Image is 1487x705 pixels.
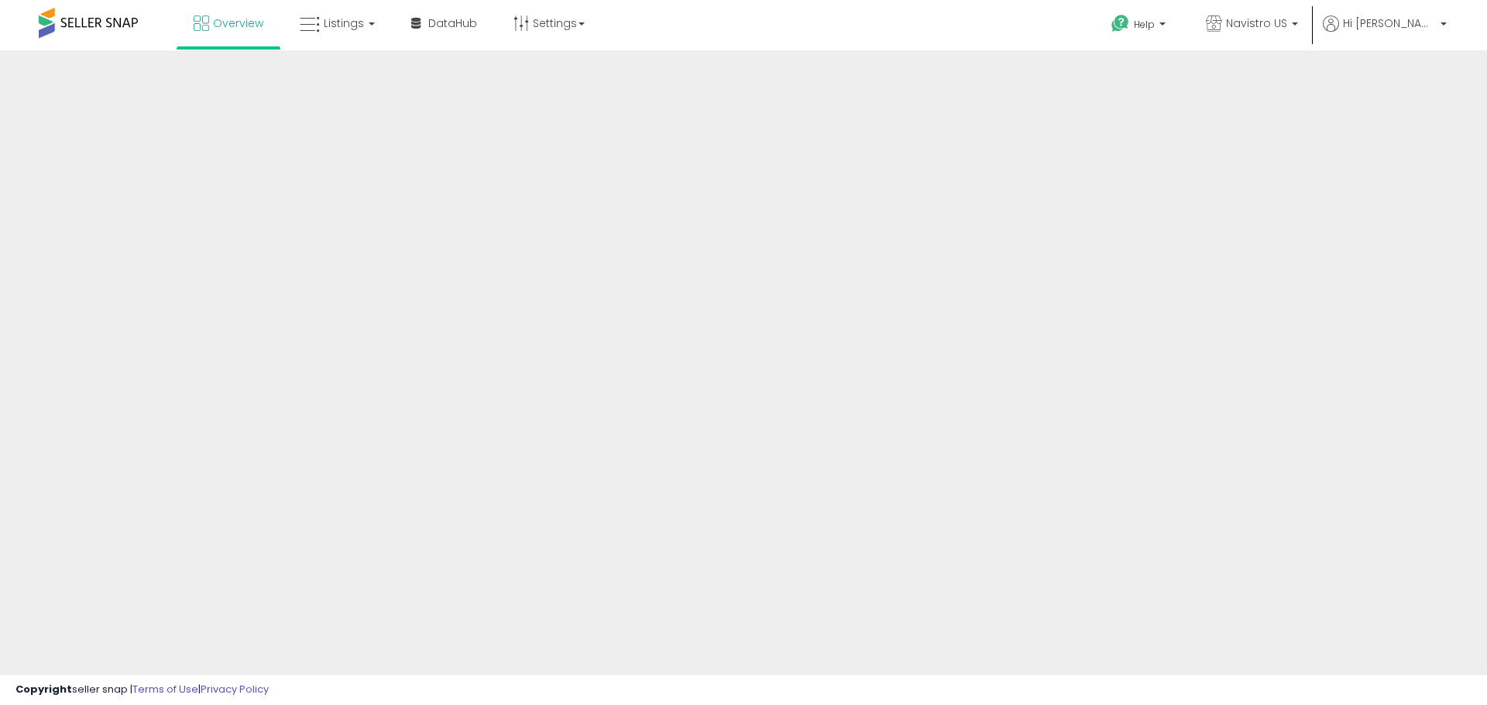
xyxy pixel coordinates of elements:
[15,682,72,696] strong: Copyright
[1343,15,1436,31] span: Hi [PERSON_NAME]
[15,683,269,697] div: seller snap | |
[1111,14,1130,33] i: Get Help
[1323,15,1447,50] a: Hi [PERSON_NAME]
[1226,15,1287,31] span: Navistro US
[132,682,198,696] a: Terms of Use
[1134,18,1155,31] span: Help
[1099,2,1181,50] a: Help
[201,682,269,696] a: Privacy Policy
[324,15,364,31] span: Listings
[213,15,263,31] span: Overview
[428,15,477,31] span: DataHub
